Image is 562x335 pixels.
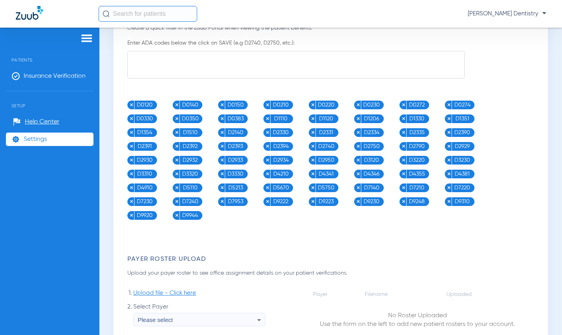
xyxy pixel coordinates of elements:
span: Setup [6,91,93,109]
img: x.svg [311,158,315,162]
img: x.svg [447,103,451,107]
img: x.svg [129,213,134,217]
span: D0140 [180,101,200,109]
img: x.svg [129,158,134,162]
img: x.svg [265,158,270,162]
span: D9944 [180,211,200,220]
span: D1510 [180,128,200,137]
span: D0272 [407,101,427,109]
img: x.svg [356,144,360,148]
span: Patients [6,45,93,63]
img: x.svg [447,185,451,190]
img: x.svg [175,116,179,121]
img: x.svg [265,130,270,135]
img: x.svg [356,130,360,135]
span: D3330 [225,170,246,178]
img: x.svg [175,103,179,107]
h3: Payer Roster Upload [127,255,538,263]
span: D4355 [407,170,427,178]
span: D4381 [452,170,472,178]
img: x.svg [401,144,406,148]
span: D9248 [407,197,427,206]
img: x.svg [220,130,224,135]
img: Zuub Logo [16,6,43,20]
span: D2740 [316,142,336,151]
span: Insurance Verification [24,72,86,80]
span: D3220 [407,156,427,165]
img: x.svg [175,158,179,162]
img: x.svg [265,185,270,190]
span: D7220 [452,183,472,192]
span: D2930 [134,156,155,165]
span: D0220 [316,101,336,109]
span: D2334 [361,128,382,137]
img: x.svg [356,158,360,162]
span: D2391 [134,142,155,151]
span: D9920 [134,211,155,220]
td: Uploaded [446,290,535,299]
p: Enter ADA codes below the click on SAVE (e.g D2740, D2750, etc.): [127,39,538,47]
span: D0150 [225,101,246,109]
img: x.svg [447,172,451,176]
img: x.svg [129,130,134,135]
span: D9310 [452,197,472,206]
img: x.svg [311,199,315,204]
img: x.svg [401,103,406,107]
span: D9230 [361,197,382,206]
img: x.svg [175,199,179,204]
span: D0274 [452,101,472,109]
span: D9222 [271,197,291,206]
img: x.svg [129,185,134,190]
img: x.svg [447,158,451,162]
td: Payer [313,290,364,299]
span: D2790 [407,142,427,151]
span: D0210 [271,101,291,109]
span: D0350 [180,114,200,123]
span: D4346 [361,170,382,178]
img: x.svg [129,172,134,176]
td: Use the form on the left to add new patient rosters to your account. [300,299,535,329]
img: x.svg [175,130,179,135]
span: Please select [138,316,173,323]
span: D3120 [361,156,382,165]
span: D2950 [316,156,336,165]
a: Help Center [13,118,59,126]
img: x.svg [220,172,224,176]
span: D3320 [180,170,200,178]
span: D7953 [225,197,246,206]
img: x.svg [265,103,270,107]
img: x.svg [129,116,134,121]
img: x.svg [220,103,224,107]
span: D3310 [134,170,155,178]
img: x.svg [311,185,315,190]
span: Upload file - Click here [133,289,196,297]
img: x.svg [401,199,406,204]
div: Chat Widget [523,297,562,335]
span: D4210 [271,170,291,178]
span: D2750 [361,142,382,151]
input: Search for patients [99,6,197,22]
span: D2392 [180,142,200,151]
span: D2140 [225,128,246,137]
span: D4910 [134,183,155,192]
span: D5213 [225,183,246,192]
img: x.svg [311,172,315,176]
img: x.svg [356,103,360,107]
span: D2929 [452,142,472,151]
span: D2335 [407,128,427,137]
span: D1354 [134,128,155,137]
img: x.svg [265,199,270,204]
img: x.svg [220,185,224,190]
img: x.svg [356,116,360,121]
img: x.svg [401,158,406,162]
img: x.svg [129,103,134,107]
span: D7230 [134,197,155,206]
p: Upload your payer roster to see office assignment details on your patient verifications. [127,269,353,277]
img: Search Icon [103,10,110,17]
img: x.svg [311,144,315,148]
label: Select Payer [133,303,265,326]
span: D5110 [180,183,200,192]
img: x.svg [401,130,406,135]
span: D2394 [271,142,291,151]
img: x.svg [311,130,315,135]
